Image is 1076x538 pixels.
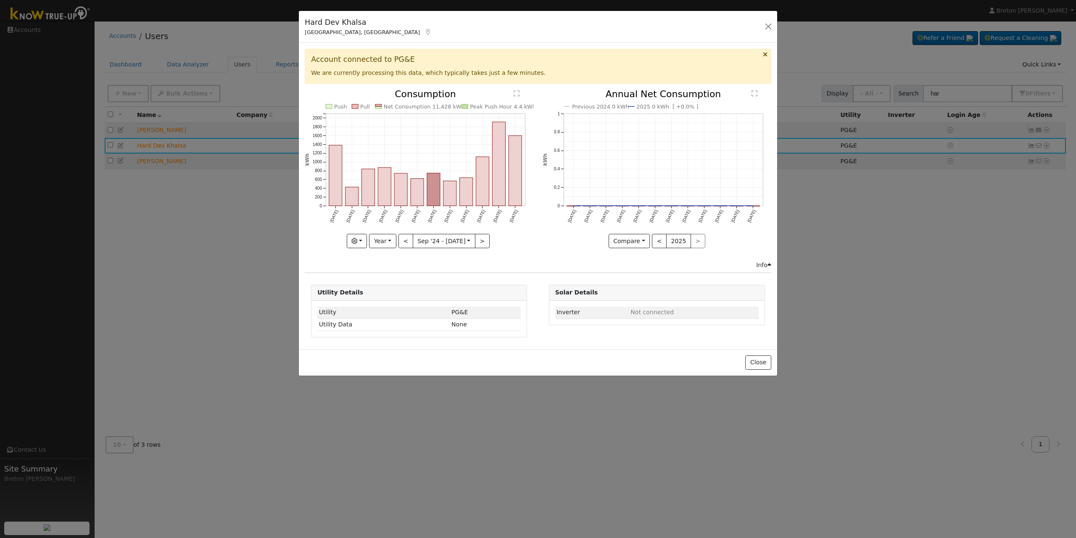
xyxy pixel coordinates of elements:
button: Year [369,234,396,248]
rect: onclick="" [411,178,424,206]
text: [DATE] [395,209,404,223]
text: 800 [315,168,322,173]
text: [DATE] [730,209,740,223]
button: Close [745,355,771,370]
circle: onclick="" [604,204,608,207]
text: 1800 [313,125,322,129]
text: [DATE] [509,209,519,223]
button: < [398,234,413,248]
text: [DATE] [714,209,723,223]
circle: onclick="" [735,204,738,207]
h3: Account connected to PG&E [311,55,765,64]
text: [DATE] [632,209,642,223]
text: 1200 [313,151,322,155]
text: [DATE] [616,209,625,223]
text: [DATE] [378,209,388,223]
text: 2000 [313,116,322,120]
text: kWh [304,154,310,166]
td: Inverter [555,307,629,319]
text: [DATE] [362,209,372,223]
button: 2025 [666,234,691,248]
text: [DATE] [698,209,707,223]
strong: Solar Details [555,289,598,296]
rect: onclick="" [345,187,359,206]
rect: onclick="" [394,173,407,206]
text: 0 [557,204,560,208]
text: [DATE] [649,209,658,223]
span: [GEOGRAPHIC_DATA], [GEOGRAPHIC_DATA] [305,29,420,35]
text: [DATE] [665,209,675,223]
span: ID: null, authorized: None [630,309,674,315]
text: Annual Net Consumption [605,89,721,99]
rect: onclick="" [476,157,489,206]
text: 200 [315,195,322,199]
div: We are currently processing this data, which typically takes just a few minutes. [305,49,771,83]
rect: onclick="" [509,135,522,206]
text: [DATE] [567,209,577,223]
text: 600 [315,177,322,182]
button: Compare [609,234,650,248]
button: < [652,234,667,248]
rect: onclick="" [362,169,375,206]
rect: onclick="" [378,167,391,206]
td: Utility [317,307,450,319]
text: 0 [320,204,322,208]
circle: onclick="" [637,204,640,207]
h5: Hard Dev Khalsa [305,17,432,28]
button: Sep '24 - [DATE] [413,234,475,248]
text: 1 [557,111,560,116]
rect: onclick="" [329,145,342,206]
text: 0.4 [554,167,560,171]
circle: onclick="" [588,204,591,207]
text: [DATE] [443,209,453,223]
text: 0.2 [554,185,560,190]
text: [DATE] [427,209,437,223]
text: [DATE] [599,209,609,223]
span: ID: 17264426, authorized: 09/08/25 [451,309,468,315]
text: Net Consumption 11,428 kWh [384,103,465,110]
text: [DATE] [460,209,469,223]
text: [DATE] [411,209,420,223]
text: Push [334,103,347,110]
circle: onclick="" [719,204,722,207]
text: 1000 [313,159,322,164]
text: Pull [360,103,370,110]
circle: onclick="" [653,204,657,207]
circle: onclick="" [686,204,689,207]
text: Previous 2024 0 kWh [572,103,629,110]
circle: onclick="" [670,204,673,207]
strong: Utility Details [317,289,363,296]
text: [DATE] [583,209,593,223]
circle: onclick="" [752,204,755,207]
text: Peak Push Hour 4.4 kWh [470,103,536,110]
circle: onclick="" [572,204,575,207]
rect: onclick="" [427,173,440,206]
text:  [514,90,520,97]
circle: onclick="" [702,204,706,207]
circle: onclick="" [621,204,624,207]
a: Map [424,29,432,35]
text: [DATE] [345,209,355,223]
div: Info [756,261,771,270]
text: Consumption [395,89,456,99]
text: 400 [315,186,322,191]
text: 2025 0 kWh [ +0.0% ] [636,103,698,110]
rect: onclick="" [460,178,473,206]
button: > [475,234,490,248]
text: 0.6 [554,148,560,153]
text: [DATE] [681,209,691,223]
rect: onclick="" [443,181,456,206]
text: 1400 [313,142,322,146]
td: Utility Data [317,318,450,331]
